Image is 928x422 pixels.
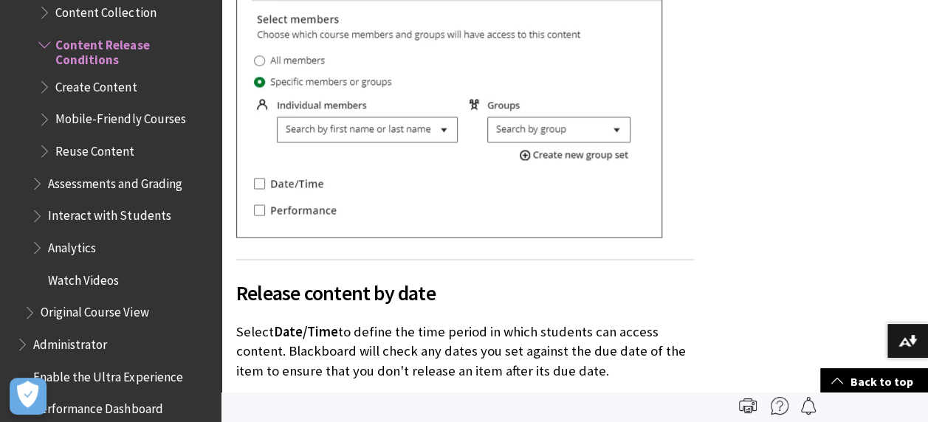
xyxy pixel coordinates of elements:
[236,277,695,308] span: Release content by date
[55,139,134,159] span: Reuse Content
[739,397,757,415] img: Print
[771,397,788,415] img: More help
[33,332,107,352] span: Administrator
[55,32,211,67] span: Content Release Conditions
[48,171,182,191] span: Assessments and Grading
[33,364,182,384] span: Enable the Ultra Experience
[236,322,695,381] p: Select to define the time period in which students can access content. Blackboard will check any ...
[10,378,47,415] button: Open Preferences
[33,397,162,417] span: Performance Dashboard
[55,107,185,127] span: Mobile-Friendly Courses
[55,75,137,94] span: Create Content
[48,235,96,255] span: Analytics
[48,204,171,224] span: Interact with Students
[48,268,119,288] span: Watch Videos
[820,368,928,395] a: Back to top
[41,300,148,320] span: Original Course View
[800,397,817,415] img: Follow this page
[274,323,338,340] span: Date/Time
